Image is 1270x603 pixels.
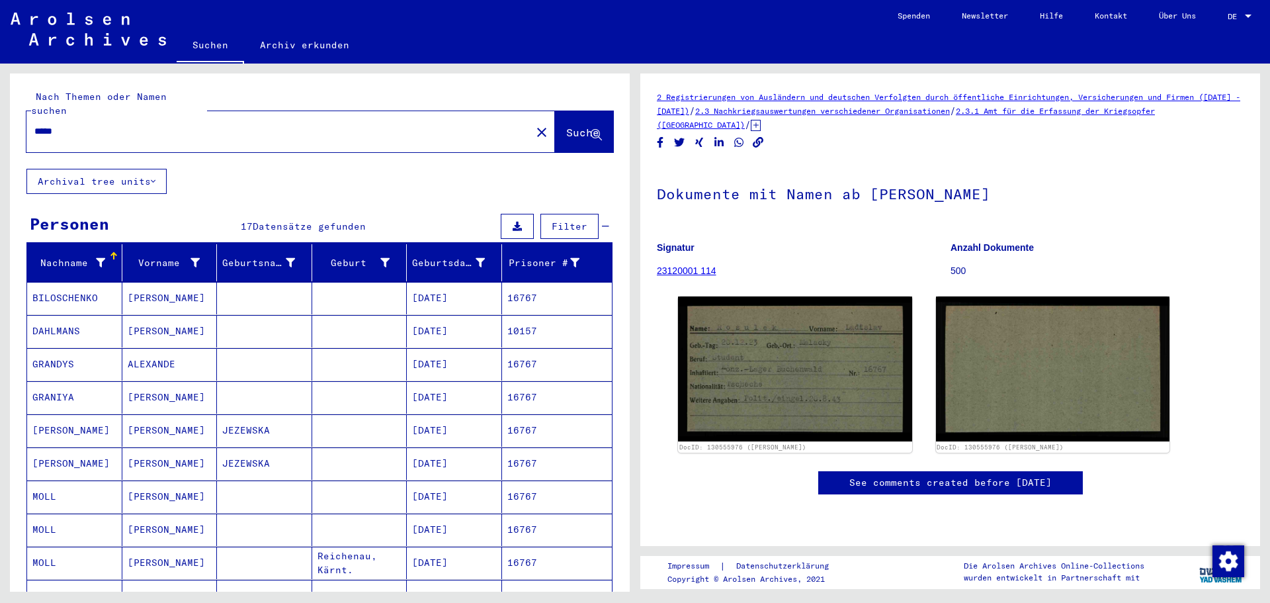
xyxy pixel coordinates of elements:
[657,242,695,253] b: Signatur
[412,252,501,273] div: Geburtsdatum
[222,252,312,273] div: Geburtsname
[507,252,597,273] div: Prisoner #
[667,559,845,573] div: |
[122,381,218,414] mat-cell: [PERSON_NAME]
[657,265,716,276] a: 23120001 114
[407,315,502,348] mat-cell: [DATE]
[222,256,295,270] div: Geburtsname
[679,443,806,451] a: DocID: 130555976 ([PERSON_NAME])
[217,447,312,480] mat-cell: JEZEWSKA
[502,447,613,480] mat-cell: 16767
[540,214,599,239] button: Filter
[673,134,687,151] button: Share on Twitter
[950,105,956,116] span: /
[217,414,312,447] mat-cell: JEZEWSKA
[407,348,502,381] mat-cell: [DATE]
[122,348,218,381] mat-cell: ALEXANDE
[122,244,218,281] mat-header-cell: Vorname
[502,414,613,447] mat-cell: 16767
[534,124,550,140] mat-icon: close
[27,381,122,414] mat-cell: GRANIYA
[27,514,122,546] mat-cell: MOLL
[26,169,167,194] button: Archival tree units
[726,559,845,573] a: Datenschutzerklärung
[1212,545,1244,577] img: Zustimmung ändern
[27,414,122,447] mat-cell: [PERSON_NAME]
[502,514,613,546] mat-cell: 16767
[407,481,502,513] mat-cell: [DATE]
[555,111,613,152] button: Suche
[667,559,720,573] a: Impressum
[689,105,695,116] span: /
[27,447,122,480] mat-cell: [PERSON_NAME]
[964,572,1144,584] p: wurden entwickelt in Partnerschaft mit
[122,514,218,546] mat-cell: [PERSON_NAME]
[502,547,613,579] mat-cell: 16767
[253,220,366,232] span: Datensätze gefunden
[122,282,218,314] mat-cell: [PERSON_NAME]
[317,256,390,270] div: Geburt‏
[502,381,613,414] mat-cell: 16767
[529,118,555,145] button: Clear
[751,134,765,151] button: Copy link
[27,315,122,348] mat-cell: DAHLMANS
[122,414,218,447] mat-cell: [PERSON_NAME]
[122,547,218,579] mat-cell: [PERSON_NAME]
[217,244,312,281] mat-header-cell: Geburtsname
[657,92,1240,116] a: 2 Registrierungen von Ausländern und deutschen Verfolgten durch öffentliche Einrichtungen, Versic...
[695,106,950,116] a: 2.3 Nachkriegsauswertungen verschiedener Organisationen
[951,242,1034,253] b: Anzahl Dokumente
[241,220,253,232] span: 17
[667,573,845,585] p: Copyright © Arolsen Archives, 2021
[964,560,1144,572] p: Die Arolsen Archives Online-Collections
[657,163,1244,222] h1: Dokumente mit Namen ab [PERSON_NAME]
[936,297,1170,441] img: 002.jpg
[27,282,122,314] mat-cell: BILOSCHENKO
[654,134,667,151] button: Share on Facebook
[745,118,751,130] span: /
[693,134,706,151] button: Share on Xing
[122,315,218,348] mat-cell: [PERSON_NAME]
[407,381,502,414] mat-cell: [DATE]
[712,134,726,151] button: Share on LinkedIn
[502,348,613,381] mat-cell: 16767
[407,547,502,579] mat-cell: [DATE]
[1212,545,1244,577] div: Zustimmung ändern
[407,282,502,314] mat-cell: [DATE]
[128,256,200,270] div: Vorname
[849,476,1052,490] a: See comments created before [DATE]
[502,244,613,281] mat-header-cell: Prisoner #
[407,244,502,281] mat-header-cell: Geburtsdatum
[507,256,580,270] div: Prisoner #
[951,264,1244,278] p: 500
[312,244,407,281] mat-header-cell: Geburt‏
[32,252,122,273] div: Nachname
[312,547,407,579] mat-cell: Reichenau, Kärnt.
[407,514,502,546] mat-cell: [DATE]
[412,256,485,270] div: Geburtsdatum
[122,447,218,480] mat-cell: [PERSON_NAME]
[1228,12,1242,21] span: DE
[11,13,166,46] img: Arolsen_neg.svg
[407,414,502,447] mat-cell: [DATE]
[244,29,365,61] a: Archiv erkunden
[317,252,407,273] div: Geburt‏
[122,481,218,513] mat-cell: [PERSON_NAME]
[566,126,599,139] span: Suche
[732,134,746,151] button: Share on WhatsApp
[27,244,122,281] mat-header-cell: Nachname
[32,256,105,270] div: Nachname
[502,282,613,314] mat-cell: 16767
[937,443,1064,451] a: DocID: 130555976 ([PERSON_NAME])
[27,547,122,579] mat-cell: MOLL
[27,481,122,513] mat-cell: MOLL
[30,212,109,236] div: Personen
[27,348,122,381] mat-cell: GRANDYS
[502,315,613,348] mat-cell: 10157
[128,252,217,273] div: Vorname
[502,481,613,513] mat-cell: 16767
[552,220,587,232] span: Filter
[31,91,167,116] mat-label: Nach Themen oder Namen suchen
[177,29,244,64] a: Suchen
[407,447,502,480] mat-cell: [DATE]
